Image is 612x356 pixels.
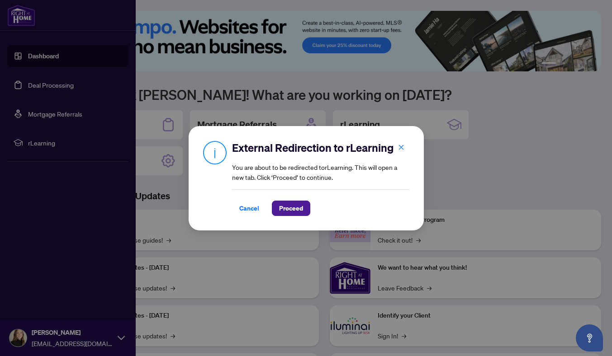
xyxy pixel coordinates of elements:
span: close [398,144,404,150]
button: Open asap [576,324,603,351]
img: Info Icon [203,141,227,164]
button: Proceed [272,201,310,216]
div: You are about to be redirected to rLearning . This will open a new tab. Click ‘Proceed’ to continue. [232,141,409,216]
span: Cancel [239,201,259,215]
span: Proceed [279,201,303,215]
button: Cancel [232,201,266,216]
h2: External Redirection to rLearning [232,141,409,155]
